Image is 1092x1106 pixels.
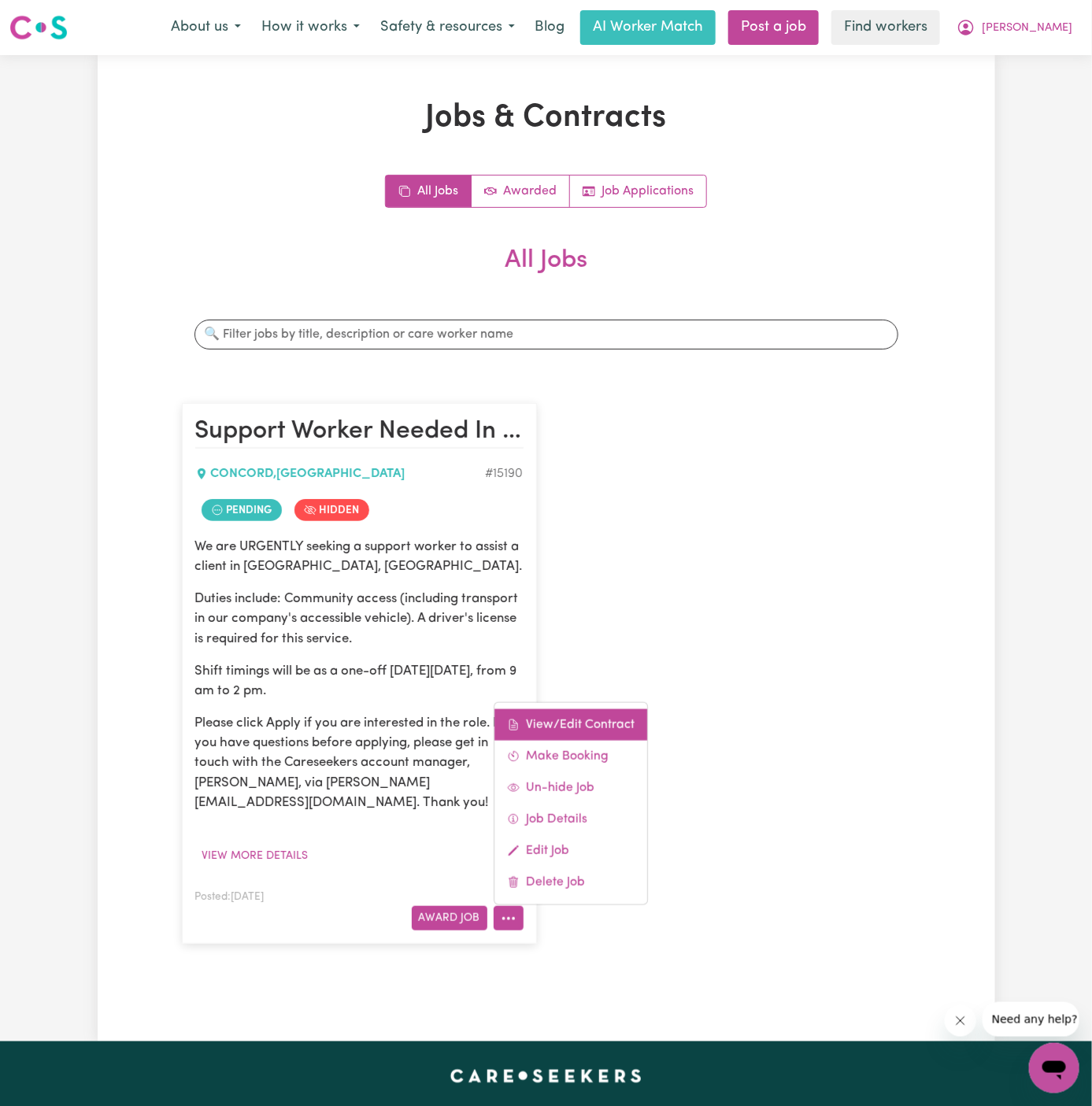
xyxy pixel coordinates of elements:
a: Active jobs [472,176,570,207]
input: 🔍 Filter jobs by title, description or care worker name [194,320,898,350]
div: CONCORD , [GEOGRAPHIC_DATA] [195,464,486,483]
span: [PERSON_NAME] [982,20,1072,37]
h2: All Jobs [182,246,911,301]
a: Careseekers home page [450,1070,642,1082]
button: View more details [195,844,316,868]
span: Posted: [DATE] [195,892,265,902]
h1: Jobs & Contracts [182,99,911,137]
a: All jobs [386,176,472,207]
span: Job contract pending review by care worker [202,499,282,521]
button: My Account [946,11,1083,44]
button: More options [494,906,524,930]
div: Job ID #15190 [486,464,524,483]
button: About us [161,11,251,44]
a: Post a job [728,10,819,45]
a: Find workers [831,10,940,45]
a: Delete Job [494,867,647,898]
a: AI Worker Match [580,10,716,45]
a: Careseekers logo [9,9,68,46]
a: View/Edit Contract [494,709,647,741]
a: Edit Job [494,835,647,867]
a: Un-hide Job [494,772,647,804]
iframe: Message from company [983,1002,1079,1037]
button: Award Job [412,906,487,930]
p: Shift timings will be as a one-off [DATE][DATE], from 9 am to 2 pm. [195,661,524,701]
a: Job Details [494,804,647,835]
p: Duties include: Community access (including transport in our company's accessible vehicle). A dri... [195,589,524,649]
button: Safety & resources [370,11,525,44]
button: How it works [251,11,370,44]
h2: Support Worker Needed In Concord, NSW [195,416,524,448]
a: Job applications [570,176,706,207]
a: Blog [525,10,574,45]
iframe: Close message [945,1005,976,1037]
p: Please click Apply if you are interested in the role. If you have questions before applying, plea... [195,713,524,812]
div: More options [494,702,648,905]
img: Careseekers logo [9,13,68,42]
iframe: Button to launch messaging window [1029,1043,1079,1093]
span: Job is hidden [294,499,369,521]
a: Make Booking [494,741,647,772]
p: We are URGENTLY seeking a support worker to assist a client in [GEOGRAPHIC_DATA], [GEOGRAPHIC_DATA]. [195,537,524,576]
